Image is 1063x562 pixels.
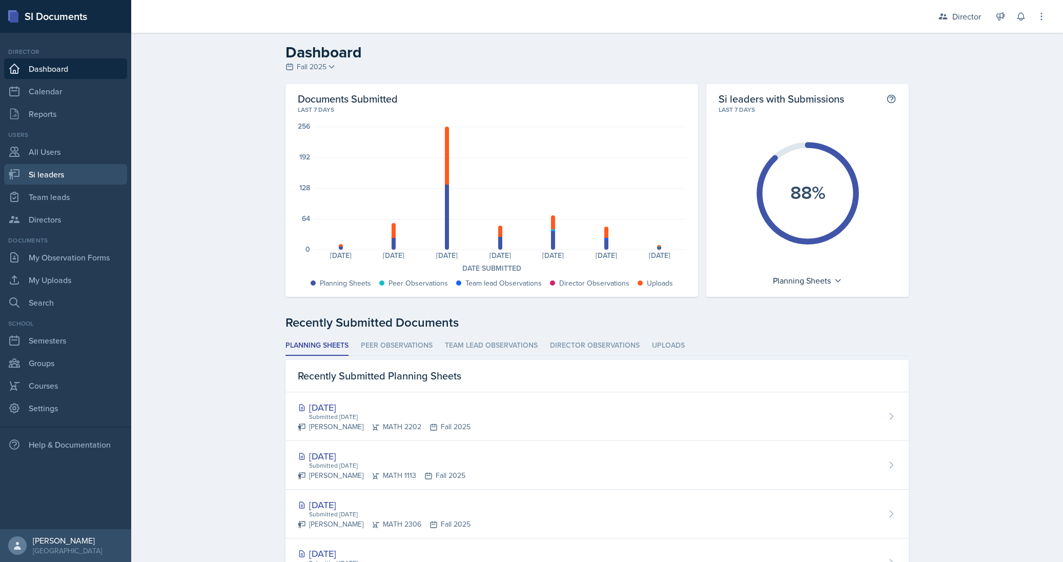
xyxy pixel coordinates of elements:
a: Settings [4,398,127,418]
a: Reports [4,104,127,124]
a: Si leaders [4,164,127,185]
a: My Uploads [4,270,127,290]
span: Fall 2025 [297,62,326,72]
a: Directors [4,209,127,230]
li: Peer Observations [361,336,433,356]
div: School [4,319,127,328]
div: Submitted [DATE] [308,412,471,421]
div: Submitted [DATE] [308,461,465,470]
div: Users [4,130,127,139]
div: Last 7 days [719,105,896,114]
div: Planning Sheets [320,278,371,289]
div: Uploads [647,278,673,289]
div: [PERSON_NAME] MATH 1113 Fall 2025 [298,470,465,481]
div: [DATE] [474,252,527,259]
div: Submitted [DATE] [308,510,471,519]
div: [DATE] [298,547,464,560]
a: [DATE] Submitted [DATE] [PERSON_NAME]MATH 1113Fall 2025 [285,441,909,490]
a: Dashboard [4,58,127,79]
h2: Dashboard [285,43,909,62]
div: 128 [299,184,310,191]
div: [DATE] [580,252,633,259]
div: [DATE] [527,252,580,259]
div: [PERSON_NAME] MATH 2202 Fall 2025 [298,421,471,432]
div: Director [952,10,981,23]
div: 64 [302,215,310,222]
div: [DATE] [420,252,474,259]
div: Recently Submitted Planning Sheets [285,360,909,392]
li: Director Observations [550,336,640,356]
a: Calendar [4,81,127,102]
div: Documents [4,236,127,245]
h2: Documents Submitted [298,92,686,105]
div: Last 7 days [298,105,686,114]
div: [DATE] [314,252,367,259]
div: 0 [305,246,310,253]
div: 256 [298,123,310,130]
div: Director Observations [559,278,629,289]
div: [DATE] [298,498,471,512]
div: [DATE] [367,252,421,259]
div: Director [4,47,127,56]
a: Semesters [4,330,127,351]
li: Uploads [652,336,685,356]
div: [DATE] [298,449,465,463]
h2: Si leaders with Submissions [719,92,844,105]
div: [GEOGRAPHIC_DATA] [33,546,102,556]
div: Help & Documentation [4,434,127,455]
div: Planning Sheets [768,272,847,289]
text: 88% [790,179,825,206]
div: [DATE] [633,252,686,259]
a: Groups [4,353,127,373]
a: Search [4,292,127,313]
div: 192 [299,153,310,160]
div: Date Submitted [298,263,686,274]
a: Courses [4,375,127,396]
div: Peer Observations [389,278,448,289]
a: [DATE] Submitted [DATE] [PERSON_NAME]MATH 2202Fall 2025 [285,392,909,441]
div: [PERSON_NAME] MATH 2306 Fall 2025 [298,519,471,530]
li: Team lead Observations [445,336,538,356]
a: All Users [4,142,127,162]
div: Team lead Observations [465,278,542,289]
div: [DATE] [298,400,471,414]
div: Recently Submitted Documents [285,313,909,332]
a: [DATE] Submitted [DATE] [PERSON_NAME]MATH 2306Fall 2025 [285,490,909,538]
li: Planning Sheets [285,336,349,356]
a: Team leads [4,187,127,207]
div: [PERSON_NAME] [33,535,102,546]
a: My Observation Forms [4,247,127,268]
